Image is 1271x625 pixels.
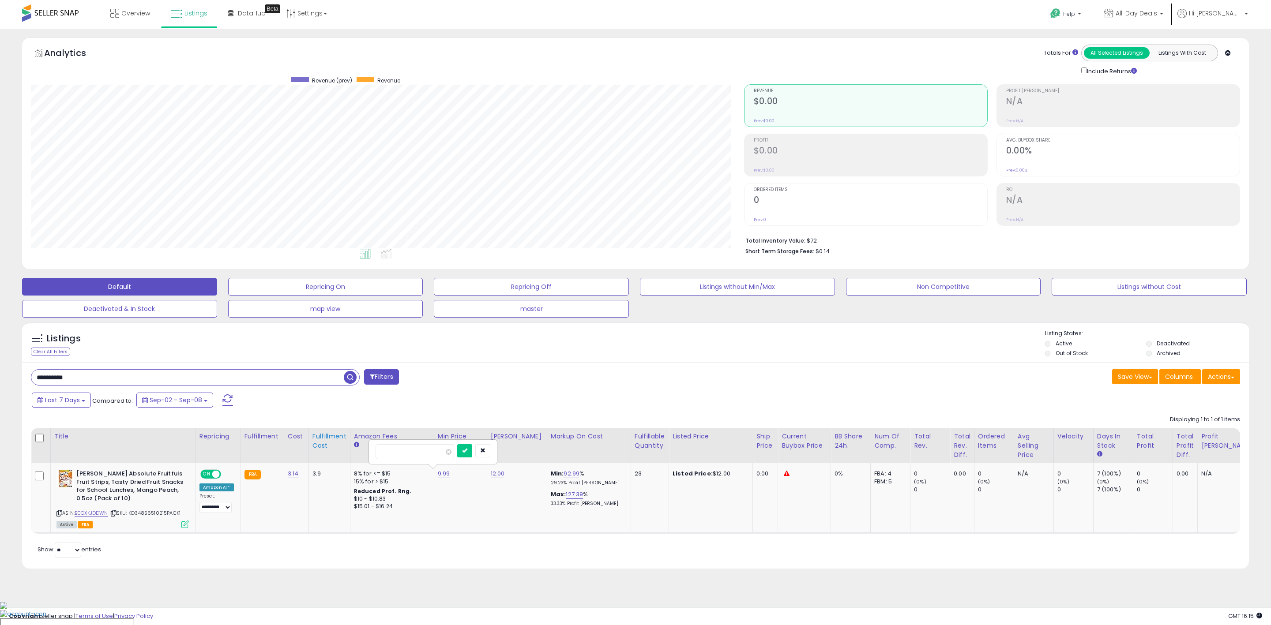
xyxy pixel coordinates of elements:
[635,470,662,478] div: 23
[978,470,1014,478] div: 0
[1006,146,1240,157] h2: 0.00%
[354,478,427,486] div: 15% for > $15
[76,470,184,505] b: [PERSON_NAME] Absolute Fruitfuls Fruit Strips, Tasty Dried Fruit Snacks for School Lunches, Mango...
[1006,96,1240,108] h2: N/A
[238,9,266,18] span: DataHub
[312,77,352,84] span: Revenue (prev)
[38,545,101,554] span: Show: entries
[109,509,180,516] span: | SKU: KD34856510215PACK1
[184,9,207,18] span: Listings
[673,432,749,441] div: Listed Price
[354,503,427,510] div: $15.01 - $16.24
[1149,47,1215,59] button: Listings With Cost
[754,187,987,192] span: Ordered Items
[754,168,775,173] small: Prev: $0.00
[1165,372,1193,381] span: Columns
[1045,329,1249,338] p: Listing States:
[551,501,624,507] p: 33.33% Profit [PERSON_NAME]
[1006,138,1240,143] span: Avg. Buybox Share
[551,490,566,498] b: Max:
[1170,415,1240,424] div: Displaying 1 to 1 of 1 items
[244,432,280,441] div: Fulfillment
[1044,49,1078,57] div: Totals For
[364,369,399,385] button: Filters
[914,478,926,485] small: (0%)
[1177,432,1194,460] div: Total Profit Diff.
[1006,118,1023,124] small: Prev: N/A
[754,96,987,108] h2: $0.00
[1006,168,1027,173] small: Prev: 0.00%
[1189,9,1242,18] span: Hi [PERSON_NAME]
[635,432,665,450] div: Fulfillable Quantity
[438,432,483,441] div: Min Price
[44,47,103,61] h5: Analytics
[1137,478,1149,485] small: (0%)
[754,118,775,124] small: Prev: $0.00
[1097,450,1102,458] small: Days In Stock.
[1063,10,1075,18] span: Help
[1056,340,1072,347] label: Active
[56,470,74,487] img: 51gBpYCs4SL._SL40_.jpg
[491,432,543,441] div: [PERSON_NAME]
[288,432,305,441] div: Cost
[673,470,746,478] div: $12.00
[846,278,1041,296] button: Non Competitive
[1157,349,1181,357] label: Archived
[756,432,774,450] div: Ship Price
[566,490,583,499] a: 127.39
[199,432,237,441] div: Repricing
[1097,432,1129,450] div: Days In Stock
[1137,486,1173,494] div: 0
[754,217,766,222] small: Prev: 0
[745,237,805,244] b: Total Inventory Value:
[1006,195,1240,207] h2: N/A
[754,138,987,143] span: Profit
[1057,470,1093,478] div: 0
[874,432,906,450] div: Num of Comp.
[75,509,108,517] a: B0CXKJDDWN
[199,493,234,513] div: Preset:
[312,470,343,478] div: 3.9
[954,470,967,478] div: 0.00
[816,247,830,255] span: $0.14
[978,478,990,485] small: (0%)
[1052,278,1247,296] button: Listings without Cost
[756,470,771,478] div: 0.00
[754,195,987,207] h2: 0
[199,483,234,491] div: Amazon AI *
[78,521,93,528] span: FBA
[354,441,359,449] small: Amazon Fees.
[56,470,189,527] div: ASIN:
[754,89,987,94] span: Revenue
[220,471,234,478] span: OFF
[564,469,579,478] a: 92.99
[491,469,505,478] a: 12.00
[1050,8,1061,19] i: Get Help
[121,9,150,18] span: Overview
[1097,478,1109,485] small: (0%)
[92,397,133,405] span: Compared to:
[1201,432,1254,450] div: Profit [PERSON_NAME]
[1157,340,1190,347] label: Deactivated
[22,278,217,296] button: Default
[1056,349,1088,357] label: Out of Stock
[56,521,77,528] span: All listings currently available for purchase on Amazon
[1097,486,1133,494] div: 7 (100%)
[673,469,713,478] b: Listed Price:
[265,4,280,13] div: Tooltip anchor
[22,300,217,318] button: Deactivated & In Stock
[1112,369,1158,384] button: Save View
[434,300,629,318] button: master
[547,428,631,463] th: The percentage added to the cost of goods (COGS) that forms the calculator for Min & Max prices.
[354,487,412,495] b: Reduced Prof. Rng.
[31,348,70,356] div: Clear All Filters
[551,469,564,478] b: Min:
[1097,470,1133,478] div: 7 (100%)
[136,393,213,408] button: Sep-02 - Sep-08
[1057,432,1090,441] div: Velocity
[54,432,192,441] div: Title
[45,396,80,404] span: Last 7 Days
[354,470,427,478] div: 8% for <= $15
[434,278,629,296] button: Repricing Off
[244,470,261,479] small: FBA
